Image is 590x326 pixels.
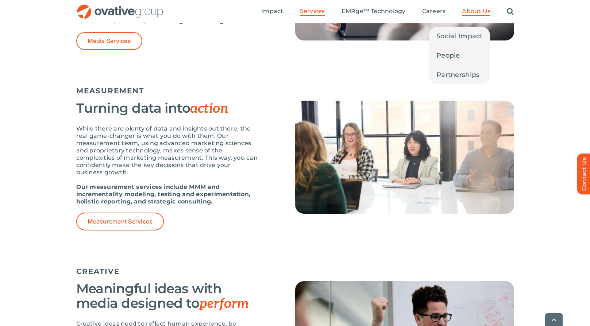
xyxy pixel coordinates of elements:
span: Partnerships [436,70,479,80]
a: Search [507,8,514,16]
span: perform [199,296,248,312]
h5: MEASUREMENT [76,86,514,95]
a: EMRge™ Technology [342,8,406,16]
a: Measurement Services [76,213,164,230]
p: While there are plenty of data and insights out there, the real game-changer is what you do with ... [76,125,259,176]
a: About Us [462,8,490,16]
a: Social Impact [429,27,490,46]
h3: Meaningful ideas with media designed to [76,281,259,311]
span: People [436,50,460,61]
span: Measurement Services [88,218,153,225]
a: Services [300,8,325,16]
img: Services – Measurement [295,101,514,214]
span: Media Services [88,38,131,44]
a: Impact [261,8,283,16]
a: Careers [422,8,446,16]
a: Partnerships [429,65,490,84]
a: Media Services [76,32,142,50]
a: OG_Full_horizontal_RGB [76,4,164,11]
span: About Us [462,8,490,15]
strong: Our measurement services include MMM and incrementality modeling, testing and experimentation, ho... [76,183,251,205]
span: Social Impact [436,31,483,41]
span: action [190,101,228,117]
span: Careers [422,8,446,15]
h3: Turning data into [76,101,259,116]
span: Services [300,8,325,15]
span: Impact [261,8,283,15]
a: People [429,46,490,65]
h5: CREATIVE [76,267,514,276]
span: EMRge™ Technology [342,8,406,15]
